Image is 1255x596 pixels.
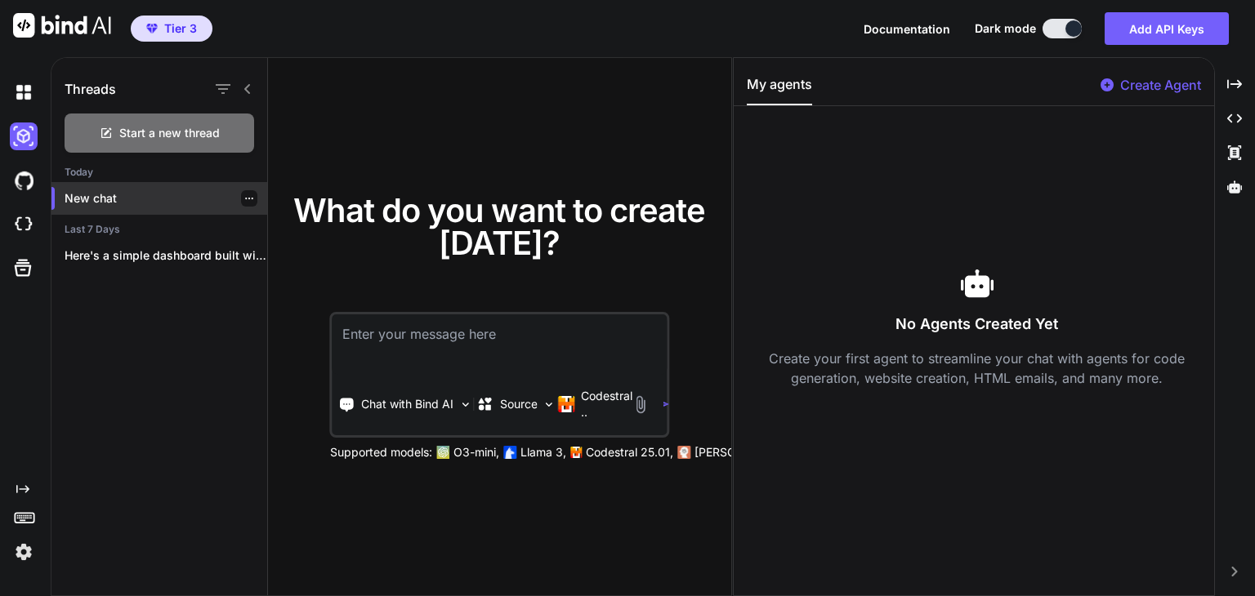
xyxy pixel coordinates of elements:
[10,538,38,566] img: settings
[131,16,212,42] button: premiumTier 3
[747,74,812,105] button: My agents
[586,444,673,460] p: Codestral 25.01,
[119,125,220,141] span: Start a new thread
[361,396,453,412] p: Chat with Bind AI
[864,20,950,38] button: Documentation
[864,22,950,36] span: Documentation
[504,446,517,459] img: Llama2
[51,166,267,179] h2: Today
[146,24,158,33] img: premium
[1105,12,1229,45] button: Add API Keys
[678,446,691,459] img: claude
[10,122,38,150] img: darkAi-studio
[437,446,450,459] img: GPT-4
[747,313,1208,336] h3: No Agents Created Yet
[164,20,197,37] span: Tier 3
[65,247,267,264] p: Here's a simple dashboard built with Bootstrap...
[663,401,670,407] img: icon
[293,190,705,263] span: What do you want to create [DATE]?
[1120,75,1201,95] p: Create Agent
[330,444,432,460] p: Supported models:
[694,444,853,460] p: [PERSON_NAME] 3.7 Sonnet,
[581,388,632,420] p: Codestral ..
[520,444,566,460] p: Llama 3,
[543,398,556,411] img: Pick Models
[51,223,267,236] h2: Last 7 Days
[747,349,1208,388] p: Create your first agent to streamline your chat with agents for code generation, website creation...
[13,13,111,38] img: Bind AI
[458,398,472,411] img: Pick Tools
[453,444,499,460] p: O3-mini,
[10,211,38,238] img: cloudideIcon
[632,395,650,414] img: attachment
[571,447,583,458] img: Mistral-AI
[65,190,267,207] p: New chat
[558,396,574,412] img: Codestral 25.01
[10,167,38,194] img: githubDark
[975,20,1036,37] span: Dark mode
[500,396,538,412] p: Source
[10,78,38,106] img: darkChat
[65,79,116,99] h1: Threads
